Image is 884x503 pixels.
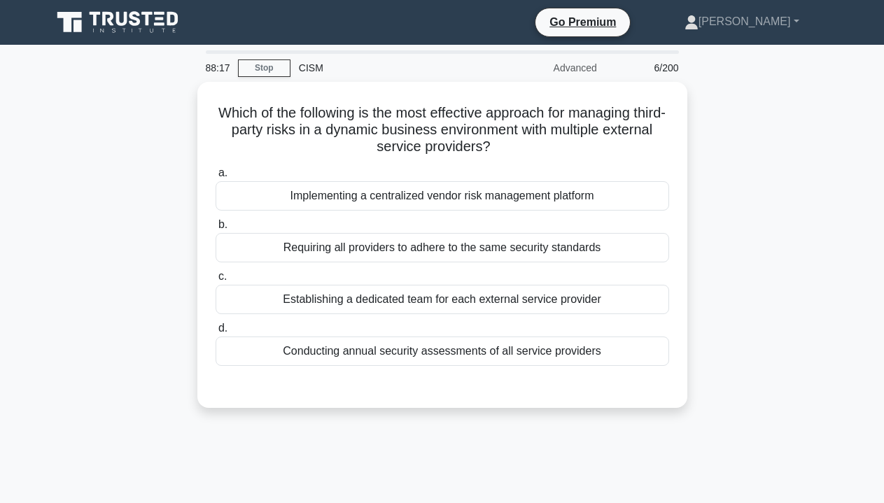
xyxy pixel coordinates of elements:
a: Go Premium [541,13,624,31]
a: [PERSON_NAME] [651,8,833,36]
span: b. [218,218,227,230]
div: CISM [290,54,483,82]
div: Requiring all providers to adhere to the same security standards [216,233,669,262]
div: Implementing a centralized vendor risk management platform [216,181,669,211]
span: a. [218,167,227,178]
div: Conducting annual security assessments of all service providers [216,336,669,366]
div: Advanced [483,54,605,82]
div: 6/200 [605,54,687,82]
div: 88:17 [197,54,238,82]
h5: Which of the following is the most effective approach for managing third-party risks in a dynamic... [214,104,671,156]
a: Stop [238,59,290,77]
span: c. [218,270,227,282]
div: Establishing a dedicated team for each external service provider [216,285,669,314]
span: d. [218,322,227,334]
